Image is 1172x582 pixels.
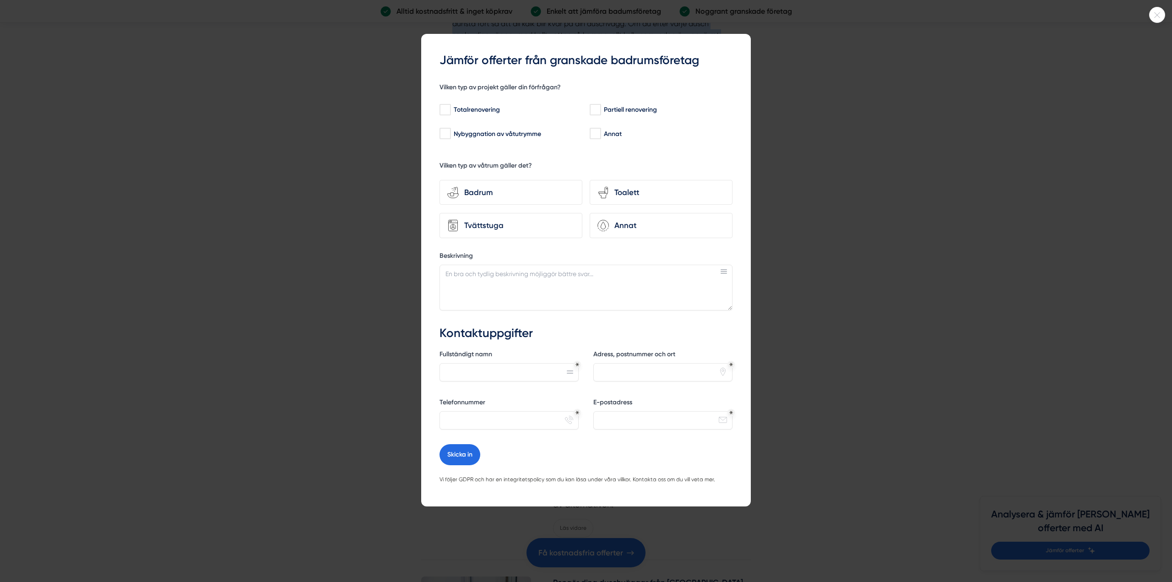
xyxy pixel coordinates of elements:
h5: Vilken typ av våtrum gäller det? [439,161,532,173]
h3: Kontaktuppgifter [439,325,732,342]
label: Adress, postnummer och ort [593,350,732,361]
label: Telefonnummer [439,398,579,409]
label: E-postadress [593,398,732,409]
input: Nybyggnation av våtutrymme [439,129,450,138]
div: Obligatoriskt [575,411,579,414]
div: Obligatoriskt [729,411,733,414]
div: Obligatoriskt [729,363,733,366]
p: Vi följer GDPR och har en integritetspolicy som du kan läsa under våra villkor. Kontakta oss om d... [439,475,732,484]
label: Beskrivning [439,251,732,263]
button: Skicka in [439,444,480,465]
h3: Jämför offerter från granskade badrumsföretag [439,52,732,69]
input: Partiell renovering [590,105,600,114]
label: Fullständigt namn [439,350,579,361]
input: Annat [590,129,600,138]
input: Totalrenovering [439,105,450,114]
h5: Vilken typ av projekt gäller din förfrågan? [439,83,561,94]
div: Obligatoriskt [575,363,579,366]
